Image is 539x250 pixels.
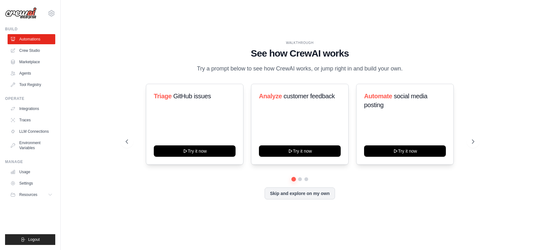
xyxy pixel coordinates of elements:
div: Manage [5,159,55,164]
div: WALKTHROUGH [126,40,474,45]
a: Crew Studio [8,46,55,56]
button: Logout [5,234,55,245]
a: Marketplace [8,57,55,67]
span: customer feedback [284,93,335,100]
h1: See how CrewAI works [126,48,474,59]
a: Agents [8,68,55,78]
span: Resources [19,192,37,197]
button: Skip and explore on my own [265,187,335,199]
span: social media posting [364,93,428,108]
a: Settings [8,178,55,188]
div: Operate [5,96,55,101]
button: Try it now [259,145,341,157]
span: GitHub issues [173,93,211,100]
a: Usage [8,167,55,177]
a: Traces [8,115,55,125]
img: Logo [5,7,37,19]
a: LLM Connections [8,126,55,137]
span: Logout [28,237,40,242]
button: Try it now [364,145,446,157]
div: Build [5,27,55,32]
a: Tool Registry [8,80,55,90]
a: Integrations [8,104,55,114]
span: Triage [154,93,172,100]
a: Environment Variables [8,138,55,153]
p: Try a prompt below to see how CrewAI works, or jump right in and build your own. [194,64,406,73]
a: Automations [8,34,55,44]
button: Resources [8,190,55,200]
span: Automate [364,93,392,100]
span: Analyze [259,93,282,100]
button: Try it now [154,145,236,157]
